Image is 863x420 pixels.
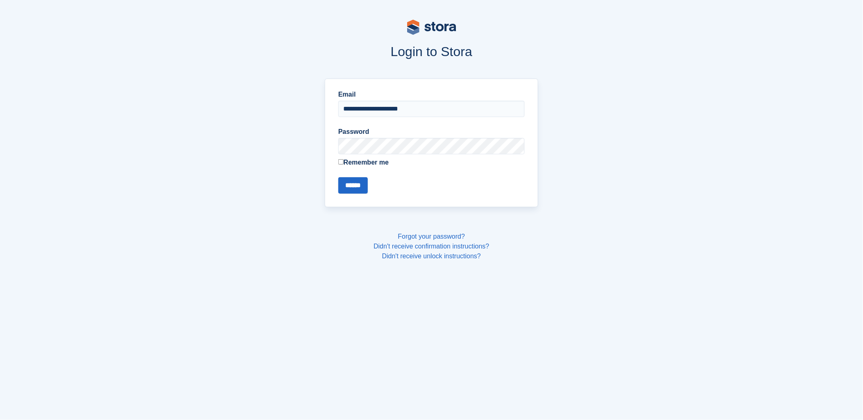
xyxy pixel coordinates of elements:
input: Remember me [338,159,344,165]
label: Password [338,127,525,137]
a: Didn't receive unlock instructions? [382,253,481,260]
a: Didn't receive confirmation instructions? [374,243,489,250]
img: stora-logo-53a41332b3708ae10de48c4981b4e9114cc0af31d8433b30ea865607fb682f29.svg [407,20,456,35]
label: Email [338,90,525,99]
label: Remember me [338,158,525,167]
h1: Login to Stora [169,44,695,59]
a: Forgot your password? [398,233,465,240]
